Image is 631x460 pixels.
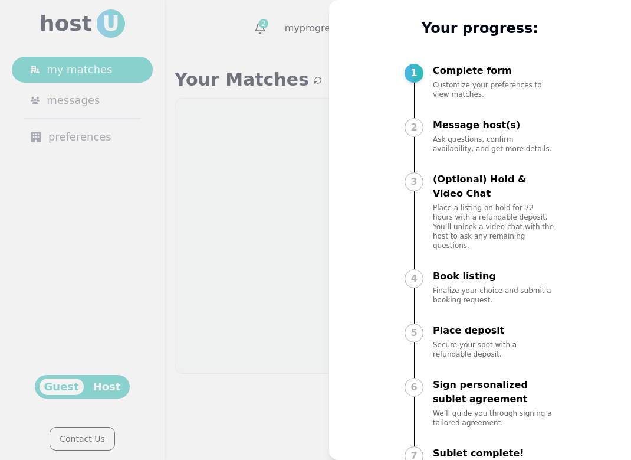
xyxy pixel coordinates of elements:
[405,118,423,137] div: 2
[433,378,556,406] p: Sign personalized sublet agreement
[405,378,423,397] div: 6
[433,80,556,99] p: Customize your preferences to view matches.
[433,409,556,428] p: We’ll guide you through signing a tailored agreement.
[433,286,556,305] p: Finalize your choice and submit a booking request.
[433,324,556,338] p: Place deposit
[433,118,556,132] p: Message host(s)
[405,172,423,191] div: 3
[433,269,556,283] p: Book listing
[433,64,556,78] p: Complete form
[405,269,423,288] div: 4
[433,135,556,154] p: Ask questions, confirm availability, and get more details.
[405,324,423,342] div: 5
[433,340,556,359] p: Secure your spot with a refundable deposit.
[433,172,556,201] p: (Optional) Hold & Video Chat
[405,64,423,83] div: 1
[433,203,556,250] p: Place a listing on hold for 72 hours with a refundable deposit. You’ll unlock a video chat with t...
[405,19,556,38] p: Your progress:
